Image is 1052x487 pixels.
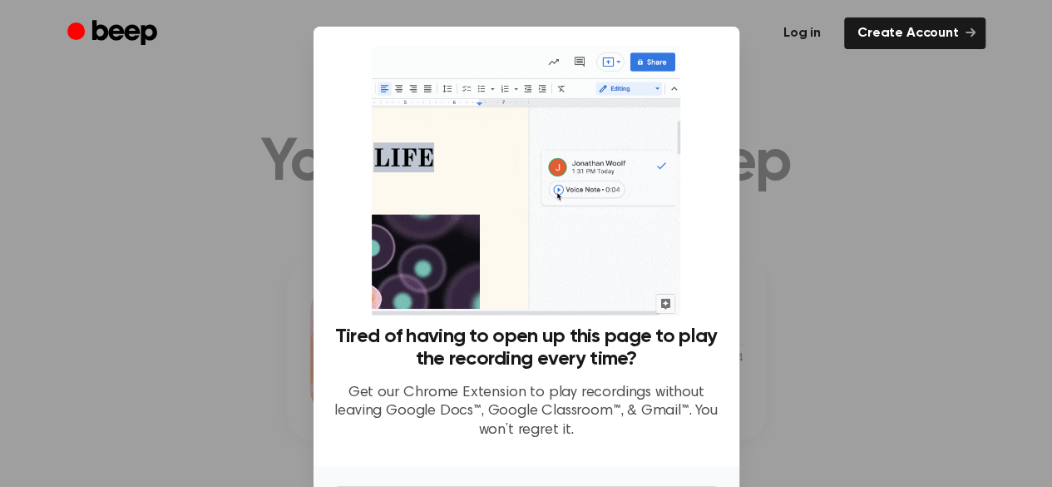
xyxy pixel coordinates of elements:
h3: Tired of having to open up this page to play the recording every time? [333,325,719,370]
a: Log in [770,17,834,49]
a: Beep [67,17,161,50]
img: Beep extension in action [372,47,680,316]
p: Get our Chrome Extension to play recordings without leaving Google Docs™, Google Classroom™, & Gm... [333,384,719,440]
a: Create Account [844,17,985,49]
